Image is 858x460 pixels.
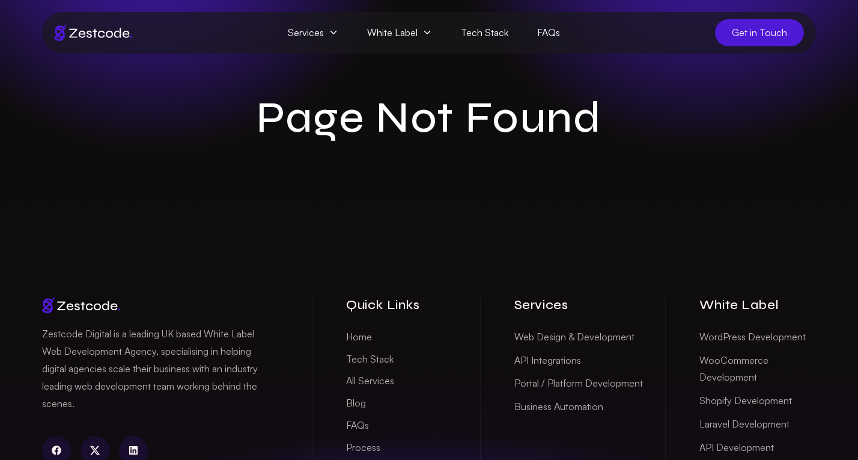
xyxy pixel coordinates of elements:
h3: Quick Links [346,298,446,313]
span: Services [273,19,353,46]
a: Process [346,438,380,457]
h3: White Label [699,298,816,313]
a: Tech Stack [346,350,394,369]
a: Business Automation [514,397,603,416]
a: API Integrations [514,351,581,370]
a: Blog [346,394,366,412]
p: Zestcode Digital is a leading UK based White Label Web Development Agency, specialising in helpin... [42,325,276,412]
a: Tech Stack [446,19,523,46]
a: Get in Touch [715,19,804,46]
h3: Services [514,298,665,313]
img: Brand logo of zestcode digital [54,25,132,41]
img: Brand logo of zestcode digital [42,298,120,314]
a: WooCommerce Development [699,351,816,387]
span: White Label [353,19,446,46]
a: WordPress Development [699,328,806,346]
a: Web Design & Development [514,328,634,346]
a: FAQs [523,19,574,46]
a: All Services [346,372,394,390]
a: Home [346,328,372,346]
a: Laravel Development [699,415,790,434]
a: FAQs [346,416,369,435]
a: API Development [699,438,774,457]
a: Shopify Development [699,391,792,410]
a: Portal / Platform Development [514,374,643,393]
h1: Page Not Found [256,92,602,144]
